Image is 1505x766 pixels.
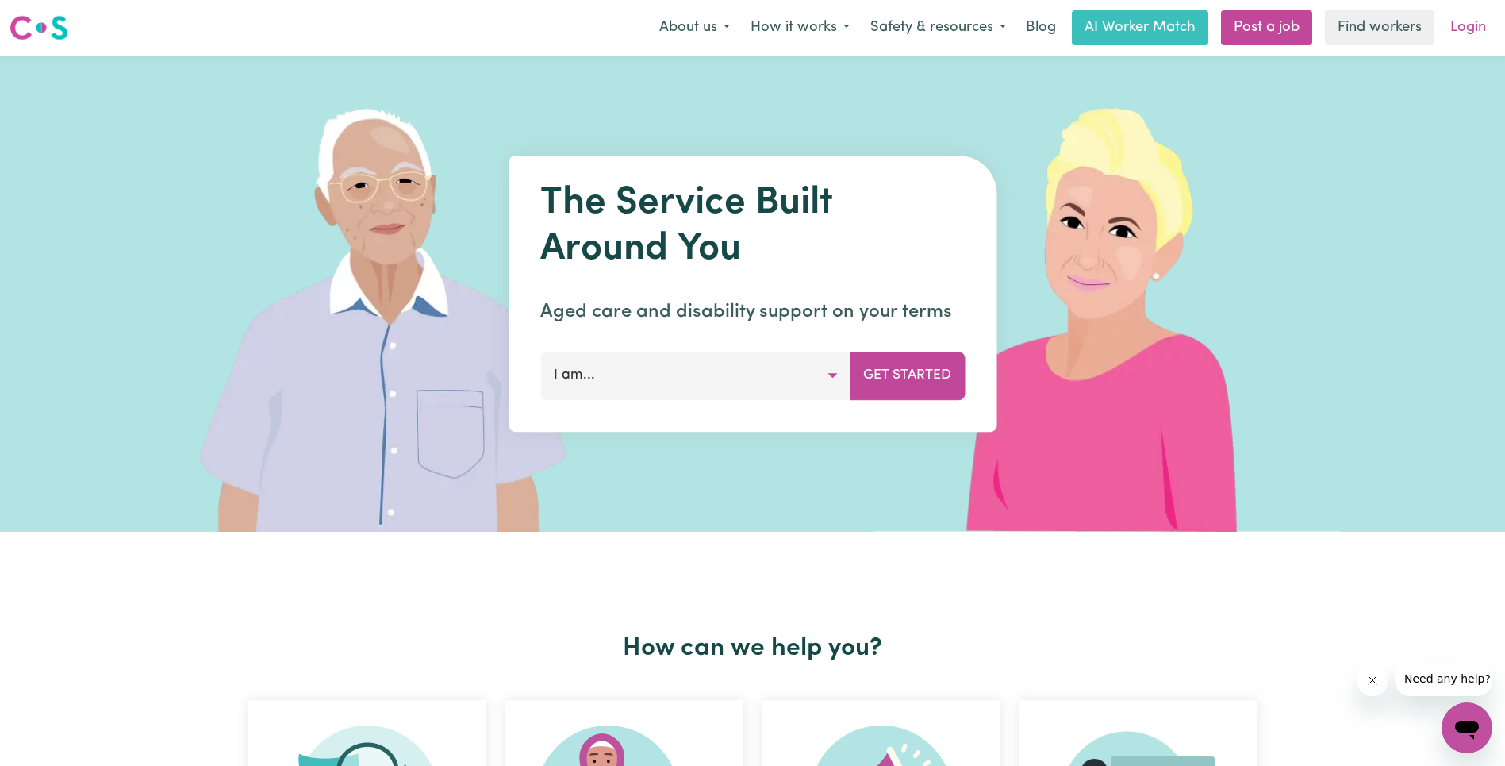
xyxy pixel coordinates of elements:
img: Careseekers logo [10,13,68,42]
p: Aged care and disability support on your terms [540,298,965,326]
a: Post a job [1221,10,1312,45]
button: Get Started [850,352,965,399]
h2: How can we help you? [239,633,1267,664]
iframe: Message from company [1395,661,1492,696]
button: How it works [740,11,860,44]
a: Find workers [1325,10,1434,45]
iframe: Close message [1357,664,1388,696]
iframe: Button to launch messaging window [1442,702,1492,753]
button: About us [649,11,740,44]
a: Login [1441,10,1495,45]
a: AI Worker Match [1072,10,1208,45]
a: Careseekers logo [10,10,68,46]
button: I am... [540,352,850,399]
a: Blog [1016,10,1065,45]
h1: The Service Built Around You [540,181,965,272]
button: Safety & resources [860,11,1016,44]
